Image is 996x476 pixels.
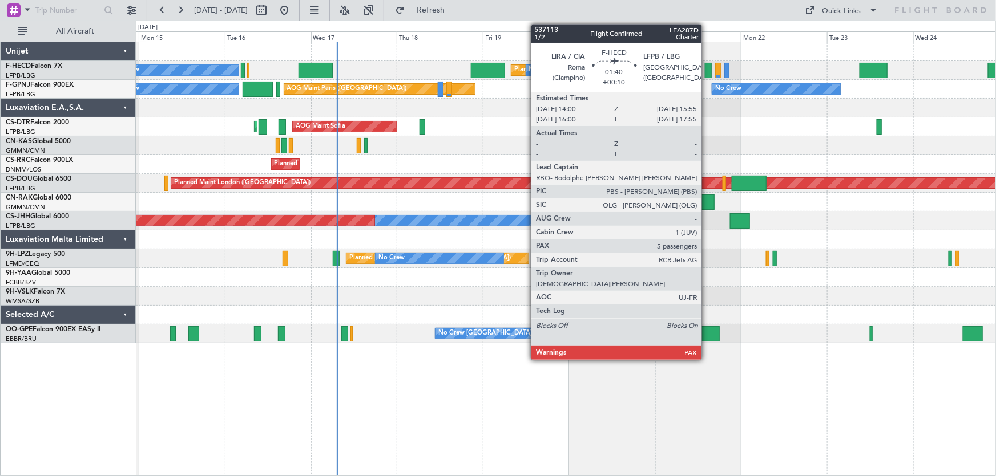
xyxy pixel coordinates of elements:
[6,251,29,258] span: 9H-LPZ
[569,31,655,42] div: Sat 20
[407,6,455,14] span: Refresh
[6,63,62,70] a: F-HECDFalcon 7X
[225,31,311,42] div: Tue 16
[6,119,69,126] a: CS-DTRFalcon 2000
[397,31,483,42] div: Thu 18
[390,1,458,19] button: Refresh
[6,165,41,174] a: DNMM/LOS
[822,6,861,17] div: Quick Links
[35,2,100,19] input: Trip Number
[139,31,225,42] div: Mon 15
[715,80,741,97] div: No Crew
[6,176,71,182] a: CS-DOUGlobal 6500
[6,297,39,306] a: WMSA/SZB
[296,118,345,135] div: AOG Maint Sofia
[6,82,30,88] span: F-GPNJ
[311,31,397,42] div: Wed 17
[6,326,100,333] a: OO-GPEFalcon 900EX EASy II
[6,335,37,343] a: EBBR/BRU
[6,138,32,145] span: CN-KAS
[6,270,31,276] span: 9H-YAA
[6,251,65,258] a: 9H-LPZLegacy 500
[6,213,30,220] span: CS-JHH
[741,31,827,42] div: Mon 22
[514,62,694,79] div: Planned Maint [GEOGRAPHIC_DATA] ([GEOGRAPHIC_DATA])
[6,194,71,201] a: CN-RAKGlobal 6000
[287,80,407,97] div: AOG Maint Paris ([GEOGRAPHIC_DATA])
[349,250,511,267] div: Planned [GEOGRAPHIC_DATA] ([GEOGRAPHIC_DATA])
[13,22,124,40] button: All Aircraft
[138,23,158,32] div: [DATE]
[483,31,569,42] div: Fri 19
[6,157,73,164] a: CS-RRCFalcon 900LX
[6,71,35,80] a: LFPB/LBG
[6,90,35,99] a: LFPB/LBG
[800,1,884,19] button: Quick Links
[529,62,555,79] div: No Crew
[6,176,33,182] span: CS-DOU
[174,174,311,192] div: Planned Maint London ([GEOGRAPHIC_DATA])
[6,194,33,201] span: CN-RAK
[6,203,45,211] a: GMMN/CMN
[6,270,70,276] a: 9H-YAAGlobal 5000
[6,259,39,268] a: LFMD/CEQ
[378,250,405,267] div: No Crew
[275,156,454,173] div: Planned Maint [GEOGRAPHIC_DATA] ([GEOGRAPHIC_DATA])
[438,325,630,342] div: No Crew [GEOGRAPHIC_DATA] ([GEOGRAPHIC_DATA] National)
[6,147,45,155] a: GMMN/CMN
[6,326,33,333] span: OO-GPE
[6,119,30,126] span: CS-DTR
[6,288,34,295] span: 9H-VSLK
[6,278,36,287] a: FCBB/BZV
[6,184,35,193] a: LFPB/LBG
[6,63,31,70] span: F-HECD
[6,213,69,220] a: CS-JHHGlobal 6000
[6,288,65,295] a: 9H-VSLKFalcon 7X
[827,31,913,42] div: Tue 23
[6,128,35,136] a: LFPB/LBG
[6,82,74,88] a: F-GPNJFalcon 900EX
[6,157,30,164] span: CS-RRC
[30,27,120,35] span: All Aircraft
[655,31,741,42] div: Sun 21
[6,138,71,145] a: CN-KASGlobal 5000
[6,222,35,230] a: LFPB/LBG
[194,5,248,15] span: [DATE] - [DATE]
